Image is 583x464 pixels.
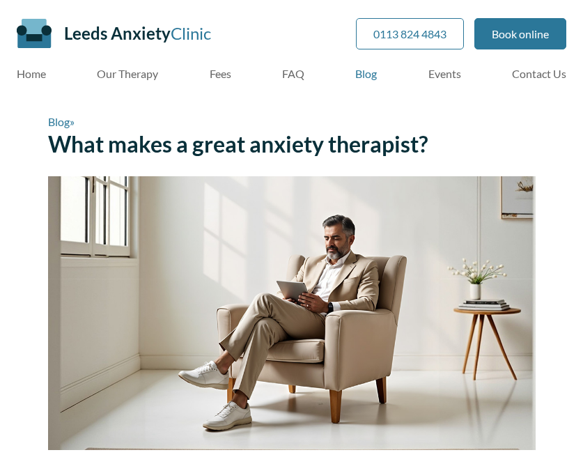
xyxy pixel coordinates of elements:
a: 0113 824 4843 [356,18,464,49]
a: Fees [210,67,231,80]
img: Man in beige suit and white sneakers sits in a bright room, reading a tablet in a minimalist sett... [48,176,536,451]
a: Blog [48,115,70,128]
a: Book online [474,18,566,49]
a: Home [17,67,46,80]
a: Our Therapy [97,67,158,80]
a: Blog [355,67,377,80]
p: » [48,114,536,130]
a: Events [428,67,461,80]
span: Leeds Anxiety [64,23,171,43]
h1: What makes a great anxiety therapist? [48,130,536,157]
a: FAQ [282,67,304,80]
a: Contact Us [512,67,566,80]
a: Leeds AnxietyClinic [64,23,211,43]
